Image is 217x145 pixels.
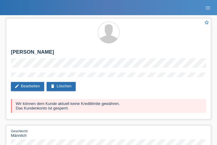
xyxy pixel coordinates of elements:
[47,82,76,91] a: deleteLöschen
[11,99,206,113] div: Wir können dem Kunde aktuell keine Kreditlimite gewähren. Das Kundenkonto ist gesperrt.
[11,49,206,58] h2: [PERSON_NAME]
[202,6,214,9] a: menu
[204,20,209,25] i: star_border
[11,129,206,138] div: Männlich
[15,84,19,89] i: edit
[11,82,44,91] a: editBearbeiten
[204,20,209,26] a: star_border
[205,5,211,11] i: menu
[11,129,28,133] span: Geschlecht
[50,84,55,89] i: delete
